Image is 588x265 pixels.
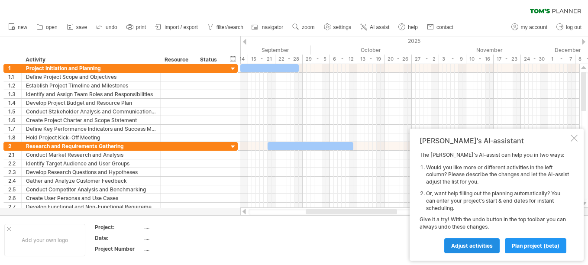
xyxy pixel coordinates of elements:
[8,73,21,81] div: 1.1
[509,22,550,33] a: my account
[194,45,310,55] div: September 2025
[26,203,156,211] div: Develop Functional and Non-Functional Requirements
[8,99,21,107] div: 1.4
[6,22,30,33] a: new
[8,194,21,202] div: 2.6
[26,116,156,124] div: Create Project Charter and Scope Statement
[512,242,559,249] span: plan project (beta)
[412,55,439,64] div: 27 - 2
[144,234,217,242] div: ....
[144,245,217,252] div: ....
[250,22,286,33] a: navigator
[275,55,303,64] div: 22 - 28
[8,107,21,116] div: 1.5
[436,24,453,30] span: contact
[165,55,191,64] div: Resource
[8,185,21,194] div: 2.5
[26,73,156,81] div: Define Project Scope and Objectives
[370,24,389,30] span: AI assist
[216,24,243,30] span: filter/search
[26,177,156,185] div: Gather and Analyze Customer Feedback
[4,224,85,256] div: Add your own logo
[310,45,431,55] div: October 2025
[302,24,314,30] span: zoom
[548,55,575,64] div: 1 - 7
[8,90,21,98] div: 1.3
[333,24,351,30] span: settings
[8,81,21,90] div: 1.2
[65,22,90,33] a: save
[26,133,156,142] div: Hold Project Kick-Off Meeting
[76,24,87,30] span: save
[8,159,21,168] div: 2.2
[26,107,156,116] div: Conduct Stakeholder Analysis and Communication Planning
[165,24,198,30] span: import / export
[431,45,548,55] div: November 2025
[8,116,21,124] div: 1.6
[124,22,149,33] a: print
[26,55,155,64] div: Activity
[26,125,156,133] div: Define Key Performance Indicators and Success Metrics
[153,22,200,33] a: import / export
[521,24,547,30] span: my account
[358,22,392,33] a: AI assist
[26,194,156,202] div: Create User Personas and Use Cases
[439,55,466,64] div: 3 - 9
[451,242,493,249] span: Adjust activities
[322,22,354,33] a: settings
[426,164,569,186] li: Would you like more or different activities in the left column? Please describe the changes and l...
[466,55,494,64] div: 10 - 16
[95,234,142,242] div: Date:
[8,203,21,211] div: 2.7
[8,168,21,176] div: 2.3
[426,190,569,212] li: Or, want help filling out the planning automatically? You can enter your project's start & end da...
[444,238,500,253] a: Adjust activities
[494,55,521,64] div: 17 - 23
[425,22,456,33] a: contact
[26,64,156,72] div: Project Initiation and Planning
[34,22,60,33] a: open
[505,238,566,253] a: plan project (beta)
[26,168,156,176] div: Develop Research Questions and Hypotheses
[420,136,569,145] div: [PERSON_NAME]'s AI-assistant
[26,151,156,159] div: Conduct Market Research and Analysis
[94,22,120,33] a: undo
[8,151,21,159] div: 2.1
[26,159,156,168] div: Identify Target Audience and User Groups
[26,142,156,150] div: Research and Requirements Gathering
[566,24,582,30] span: log out
[8,64,21,72] div: 1
[290,22,317,33] a: zoom
[8,125,21,133] div: 1.7
[8,142,21,150] div: 2
[8,177,21,185] div: 2.4
[26,81,156,90] div: Establish Project Timeline and Milestones
[46,24,58,30] span: open
[144,223,217,231] div: ....
[303,55,330,64] div: 29 - 5
[396,22,420,33] a: help
[521,55,548,64] div: 24 - 30
[200,55,219,64] div: Status
[262,24,283,30] span: navigator
[408,24,418,30] span: help
[106,24,117,30] span: undo
[26,90,156,98] div: Identify and Assign Team Roles and Responsibilities
[95,223,142,231] div: Project:
[420,152,569,253] div: The [PERSON_NAME]'s AI-assist can help you in two ways: Give it a try! With the undo button in th...
[95,245,142,252] div: Project Number
[26,185,156,194] div: Conduct Competitor Analysis and Benchmarking
[26,99,156,107] div: Develop Project Budget and Resource Plan
[205,22,246,33] a: filter/search
[8,133,21,142] div: 1.8
[384,55,412,64] div: 20 - 26
[330,55,357,64] div: 6 - 12
[136,24,146,30] span: print
[554,22,584,33] a: log out
[18,24,27,30] span: new
[248,55,275,64] div: 15 - 21
[357,55,384,64] div: 13 - 19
